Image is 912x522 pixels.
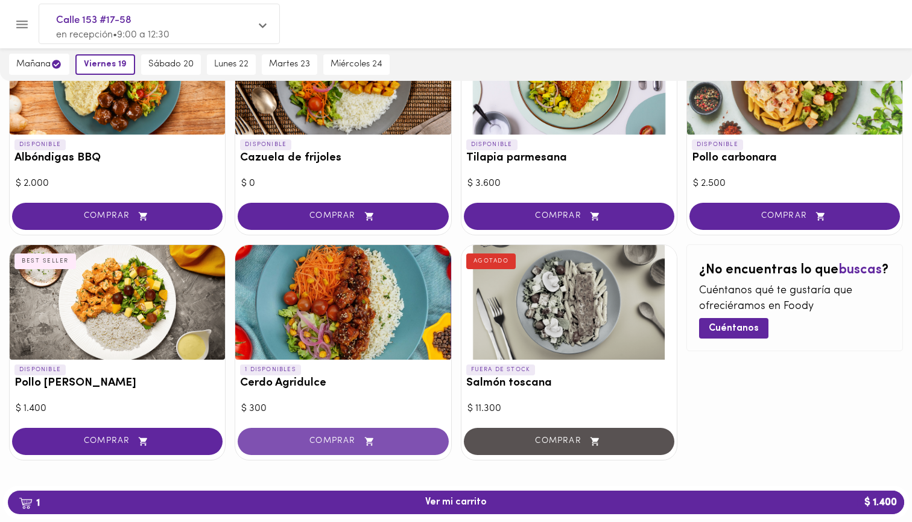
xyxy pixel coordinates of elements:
span: COMPRAR [705,211,885,221]
p: DISPONIBLE [692,139,743,150]
h3: Cerdo Agridulce [240,377,446,390]
button: COMPRAR [464,203,674,230]
button: Menu [7,10,37,39]
button: viernes 19 [75,54,135,75]
p: Cuéntanos qué te gustaría que ofreciéramos en Foody [699,284,890,314]
span: en recepción • 9:00 a 12:30 [56,30,169,40]
h3: Tilapia parmesana [466,152,672,165]
span: Cuéntanos [709,323,759,334]
p: DISPONIBLE [14,139,66,150]
span: COMPRAR [27,211,207,221]
div: Pollo Tikka Massala [10,245,225,360]
img: cart.png [19,497,33,509]
button: 1Ver mi carrito$ 1.400 [8,491,904,514]
div: $ 11.300 [467,402,671,416]
button: COMPRAR [238,203,448,230]
span: viernes 19 [84,59,127,70]
div: Cerdo Agridulce [235,245,451,360]
span: COMPRAR [253,436,433,447]
div: $ 1.400 [16,402,219,416]
button: Cuéntanos [699,318,768,338]
b: 1 [11,495,47,511]
button: martes 23 [262,54,317,75]
span: lunes 22 [214,59,249,70]
span: Calle 153 #17-58 [56,13,250,28]
div: $ 300 [241,402,445,416]
p: 1 DISPONIBLES [240,364,301,375]
span: COMPRAR [479,211,659,221]
span: buscas [838,263,882,277]
p: DISPONIBLE [240,139,291,150]
span: COMPRAR [253,211,433,221]
div: Salmón toscana [461,245,677,360]
span: sábado 20 [148,59,194,70]
div: $ 2.500 [693,177,896,191]
div: $ 0 [241,177,445,191]
button: COMPRAR [238,428,448,455]
div: $ 2.000 [16,177,219,191]
button: miércoles 24 [323,54,390,75]
button: mañana [9,54,69,75]
h2: ¿No encuentras lo que ? [699,263,890,278]
div: BEST SELLER [14,253,76,269]
span: Ver mi carrito [425,497,487,508]
h3: Albóndigas BBQ [14,152,220,165]
button: COMPRAR [12,203,223,230]
p: FUERA DE STOCK [466,364,536,375]
iframe: Messagebird Livechat Widget [842,452,900,510]
button: COMPRAR [12,428,223,455]
p: DISPONIBLE [466,139,518,150]
h3: Cazuela de frijoles [240,152,446,165]
button: sábado 20 [141,54,201,75]
div: $ 3.600 [467,177,671,191]
span: miércoles 24 [331,59,382,70]
span: mañana [16,59,62,70]
p: DISPONIBLE [14,364,66,375]
span: COMPRAR [27,436,207,447]
button: lunes 22 [207,54,256,75]
button: COMPRAR [689,203,900,230]
h3: Pollo [PERSON_NAME] [14,377,220,390]
span: martes 23 [269,59,310,70]
h3: Pollo carbonara [692,152,898,165]
div: AGOTADO [466,253,516,269]
h3: Salmón toscana [466,377,672,390]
